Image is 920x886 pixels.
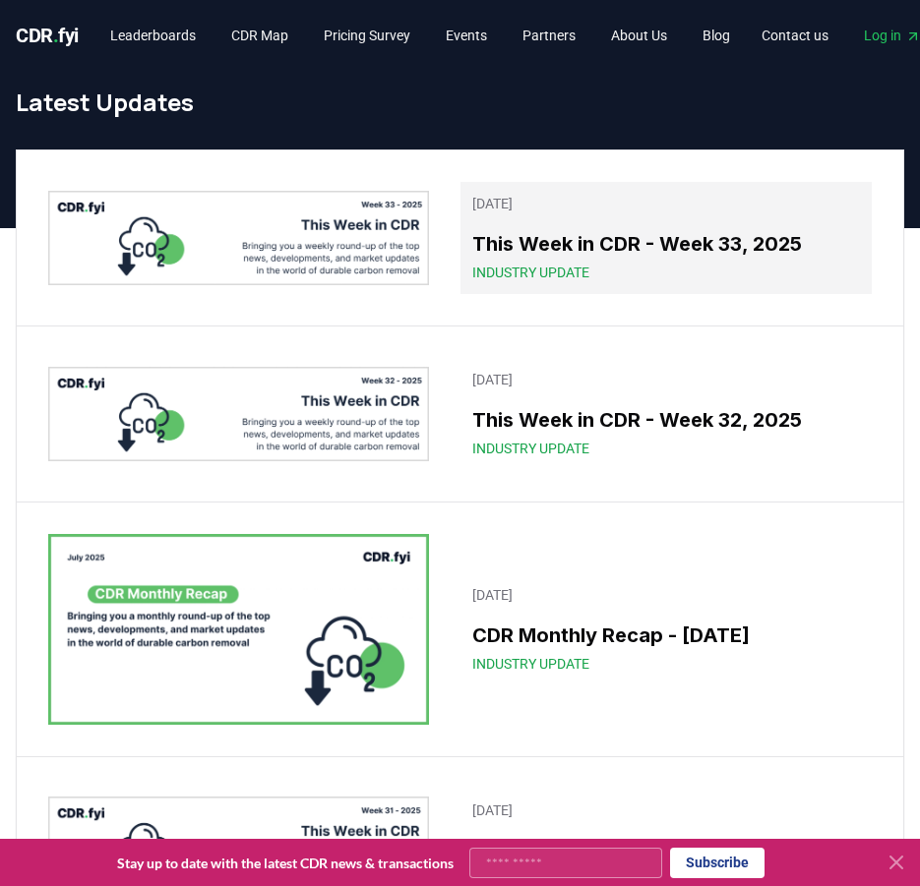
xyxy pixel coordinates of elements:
a: About Us [595,18,683,53]
img: CDR Monthly Recap - July 2025 blog post image [48,534,429,725]
span: Industry Update [472,263,589,282]
h3: This Week in CDR - Week 32, 2025 [472,405,860,435]
p: [DATE] [472,370,860,389]
a: [DATE]CDR Monthly Recap - [DATE]Industry Update [460,573,872,685]
p: [DATE] [472,194,860,213]
a: Contact us [746,18,844,53]
a: Partners [507,18,591,53]
p: [DATE] [472,800,860,820]
h1: Latest Updates [16,87,904,118]
h3: This Week in CDR - Week 31, 2025 [472,836,860,865]
nav: Main [94,18,746,53]
a: CDR Map [215,18,304,53]
a: Blog [687,18,746,53]
a: Events [430,18,503,53]
p: [DATE] [472,585,860,605]
a: Pricing Survey [308,18,426,53]
span: CDR fyi [16,24,79,47]
a: [DATE]This Week in CDR - Week 32, 2025Industry Update [460,358,872,470]
img: This Week in CDR - Week 33, 2025 blog post image [48,191,429,286]
a: [DATE]This Week in CDR - Week 33, 2025Industry Update [460,182,872,294]
span: Industry Update [472,654,589,674]
span: Industry Update [472,439,589,458]
img: This Week in CDR - Week 32, 2025 blog post image [48,367,429,462]
a: Leaderboards [94,18,212,53]
h3: CDR Monthly Recap - [DATE] [472,620,860,650]
a: CDR.fyi [16,22,79,49]
span: . [53,24,59,47]
h3: This Week in CDR - Week 33, 2025 [472,229,860,259]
